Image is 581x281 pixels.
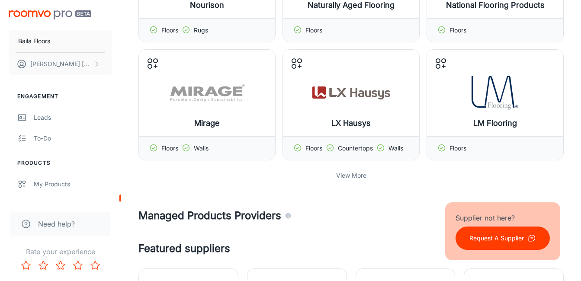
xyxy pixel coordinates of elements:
p: Walls [388,144,403,153]
p: [PERSON_NAME] [PERSON_NAME] [30,59,91,69]
p: Countertops [338,144,373,153]
p: Floors [161,26,178,35]
div: Leads [34,113,112,122]
p: Floors [449,144,466,153]
p: Floors [305,26,322,35]
button: Rate 5 star [87,257,104,274]
h4: Managed Products Providers [138,208,564,224]
button: Request A Supplier [456,227,550,250]
div: Suppliers [34,200,112,210]
p: Baila Floors [18,36,50,46]
button: [PERSON_NAME] [PERSON_NAME] [9,53,112,75]
p: Floors [161,144,178,153]
span: Need help? [38,219,75,229]
p: View More [336,171,366,180]
button: Rate 4 star [69,257,87,274]
p: Rate your experience [7,246,114,257]
div: Agencies and suppliers who work with us to automatically identify the specific products you carry [285,208,292,224]
p: Floors [305,144,322,153]
p: Walls [194,144,209,153]
div: My Products [34,179,112,189]
img: Roomvo PRO Beta [9,10,91,19]
p: Supplier not here? [456,213,550,223]
p: Rugs [194,26,208,35]
button: Baila Floors [9,30,112,52]
h4: Featured suppliers [138,241,564,256]
button: Rate 2 star [35,257,52,274]
div: To-do [34,134,112,143]
p: Request A Supplier [469,233,524,243]
p: Floors [449,26,466,35]
button: Rate 3 star [52,257,69,274]
button: Rate 1 star [17,257,35,274]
